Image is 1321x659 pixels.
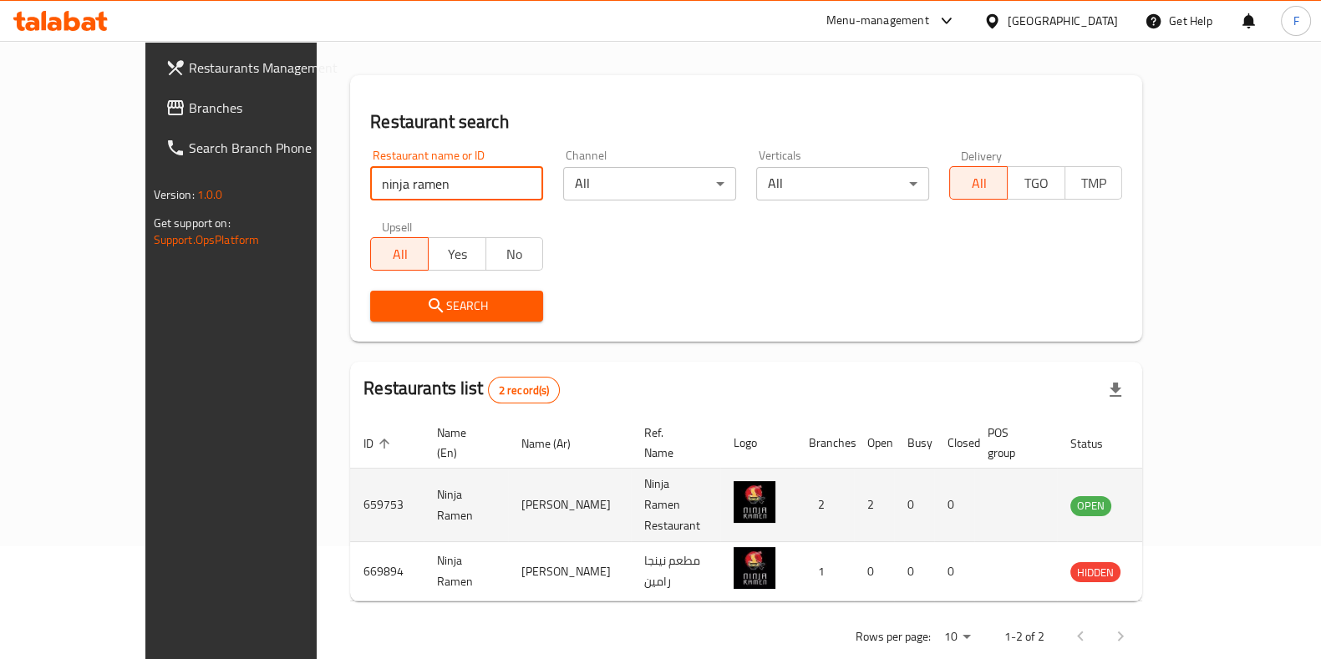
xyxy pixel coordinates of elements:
[152,48,366,88] a: Restaurants Management
[934,542,974,601] td: 0
[734,481,775,523] img: Ninja Ramen
[644,423,700,463] span: Ref. Name
[1293,12,1298,30] span: F
[720,418,795,469] th: Logo
[1070,563,1120,582] span: HIDDEN
[363,376,560,403] h2: Restaurants list
[795,542,854,601] td: 1
[428,237,486,271] button: Yes
[189,138,353,158] span: Search Branch Phone
[1008,12,1118,30] div: [GEOGRAPHIC_DATA]
[493,242,537,266] span: No
[363,433,395,454] span: ID
[521,433,592,454] span: Name (Ar)
[854,469,894,542] td: 2
[563,167,736,200] div: All
[1070,433,1125,454] span: Status
[189,58,353,78] span: Restaurants Management
[154,229,260,251] a: Support.OpsPlatform
[378,242,422,266] span: All
[435,242,480,266] span: Yes
[189,98,353,118] span: Branches
[508,469,631,542] td: [PERSON_NAME]
[154,184,195,205] span: Version:
[826,11,929,31] div: Menu-management
[489,383,560,398] span: 2 record(s)
[894,469,934,542] td: 0
[350,542,424,601] td: 669894
[152,88,366,128] a: Branches
[485,237,544,271] button: No
[437,423,488,463] span: Name (En)
[370,291,543,322] button: Search
[1014,171,1059,195] span: TGO
[957,171,1001,195] span: All
[508,542,631,601] td: [PERSON_NAME]
[382,221,413,232] label: Upsell
[937,625,977,650] div: Rows per page:
[197,184,223,205] span: 1.0.0
[488,377,561,403] div: Total records count
[631,469,720,542] td: Ninja Ramen Restaurant
[894,542,934,601] td: 0
[734,547,775,589] img: Ninja Ramen
[854,418,894,469] th: Open
[1072,171,1116,195] span: TMP
[1007,166,1065,200] button: TGO
[795,418,854,469] th: Branches
[370,167,543,200] input: Search for restaurant name or ID..
[384,296,530,317] span: Search
[949,166,1008,200] button: All
[370,237,429,271] button: All
[795,469,854,542] td: 2
[988,423,1037,463] span: POS group
[1070,496,1111,515] span: OPEN
[1095,370,1136,410] div: Export file
[350,418,1202,601] table: enhanced table
[424,542,508,601] td: Ninja Ramen
[1064,166,1123,200] button: TMP
[894,418,934,469] th: Busy
[154,212,231,234] span: Get support on:
[152,128,366,168] a: Search Branch Phone
[1003,626,1044,647] p: 1-2 of 2
[1070,562,1120,582] div: HIDDEN
[424,469,508,542] td: Ninja Ramen
[855,626,930,647] p: Rows per page:
[631,542,720,601] td: مطعم نينجا رامين
[756,167,929,200] div: All
[934,418,974,469] th: Closed
[961,150,1003,161] label: Delivery
[934,469,974,542] td: 0
[350,469,424,542] td: 659753
[854,542,894,601] td: 0
[370,109,1122,134] h2: Restaurant search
